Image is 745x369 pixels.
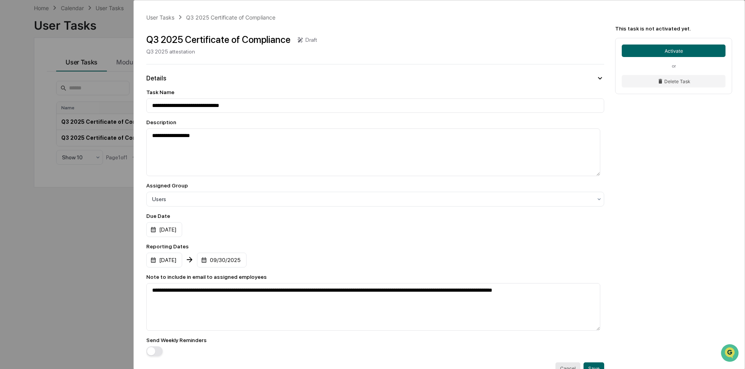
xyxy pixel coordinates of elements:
[146,75,166,82] div: Details
[51,60,138,153] div: hi again - when you make updates to an existing form, will the updates also reflect when you acce...
[29,178,131,291] p: Hi [PERSON_NAME]. It is best to send messages to the joint channel, live chat, or via email so th...
[120,159,142,165] span: 12:58 PM
[146,34,291,45] div: Q3 2025 Certificate of Compliance
[146,213,604,219] div: Due Date
[146,14,174,21] div: User Tasks
[622,45,725,57] button: Activate
[146,243,604,250] div: Reporting Dates
[146,274,604,280] div: Note to include in email to assigned employees
[622,63,725,69] div: or
[146,182,604,189] div: Assigned Group
[146,337,604,343] div: Send Weekly Reminders
[305,37,317,43] div: Draft
[146,253,182,267] div: [DATE]
[186,14,275,21] div: Q3 2025 Certificate of Compliance
[146,89,604,95] div: Task Name
[622,75,725,87] button: Delete Task
[146,119,604,125] div: Description
[20,6,30,16] img: Go home
[8,6,17,16] button: back
[146,48,317,55] div: Q3 2025 attestation
[135,241,144,250] button: Send
[720,343,741,364] iframe: Open customer support
[120,40,142,46] span: 11:17 AM
[615,25,732,32] div: This task is not activated yet.
[146,222,182,237] div: [DATE]
[197,253,247,267] div: 09/30/2025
